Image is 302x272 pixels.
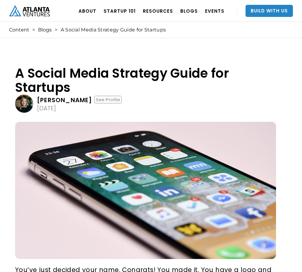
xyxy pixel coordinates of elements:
a: ABOUT [79,2,96,19]
div: > [55,27,57,33]
a: Startup 101 [104,2,136,19]
div: A Social Media Strategy Guide for Startups [61,27,166,33]
h1: A Social Media Strategy Guide for Startups [15,66,276,95]
div: See Profile [94,96,122,103]
a: [PERSON_NAME]See Profile[DATE] [15,95,276,113]
div: > [32,27,35,33]
a: Blogs [38,27,52,33]
div: [PERSON_NAME] [37,97,92,103]
a: EVENTS [205,2,224,19]
a: Build With Us [246,5,293,17]
div: [DATE] [37,105,56,111]
a: Content [9,27,29,33]
a: RESOURCES [143,2,173,19]
a: BLOGS [180,2,198,19]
